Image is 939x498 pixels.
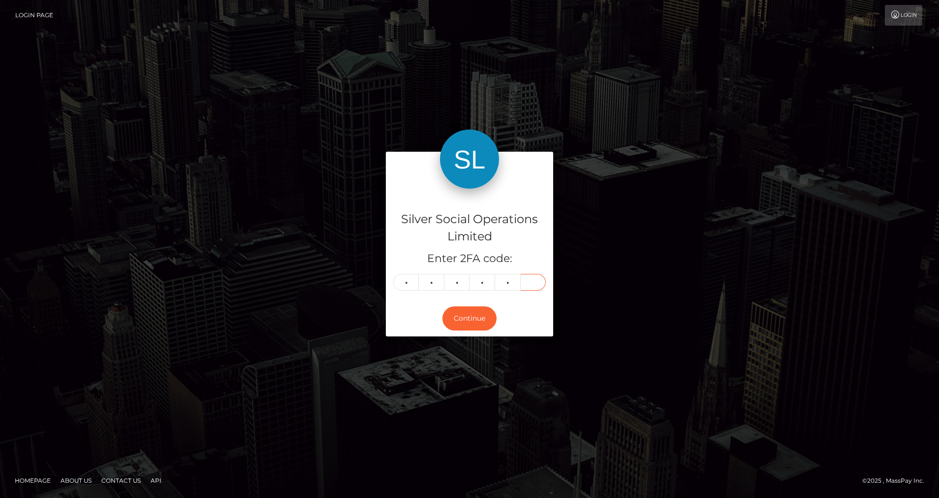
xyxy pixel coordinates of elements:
div: © 2025 , MassPay Inc. [862,475,932,486]
a: Homepage [11,473,55,488]
a: About Us [57,473,95,488]
a: Contact Us [97,473,145,488]
a: Login Page [15,5,53,26]
img: Silver Social Operations Limited [440,130,499,189]
h4: Silver Social Operations Limited [393,211,546,245]
h5: Enter 2FA code: [393,251,546,266]
a: API [147,473,165,488]
a: Login [885,5,922,26]
button: Continue [442,306,497,331]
